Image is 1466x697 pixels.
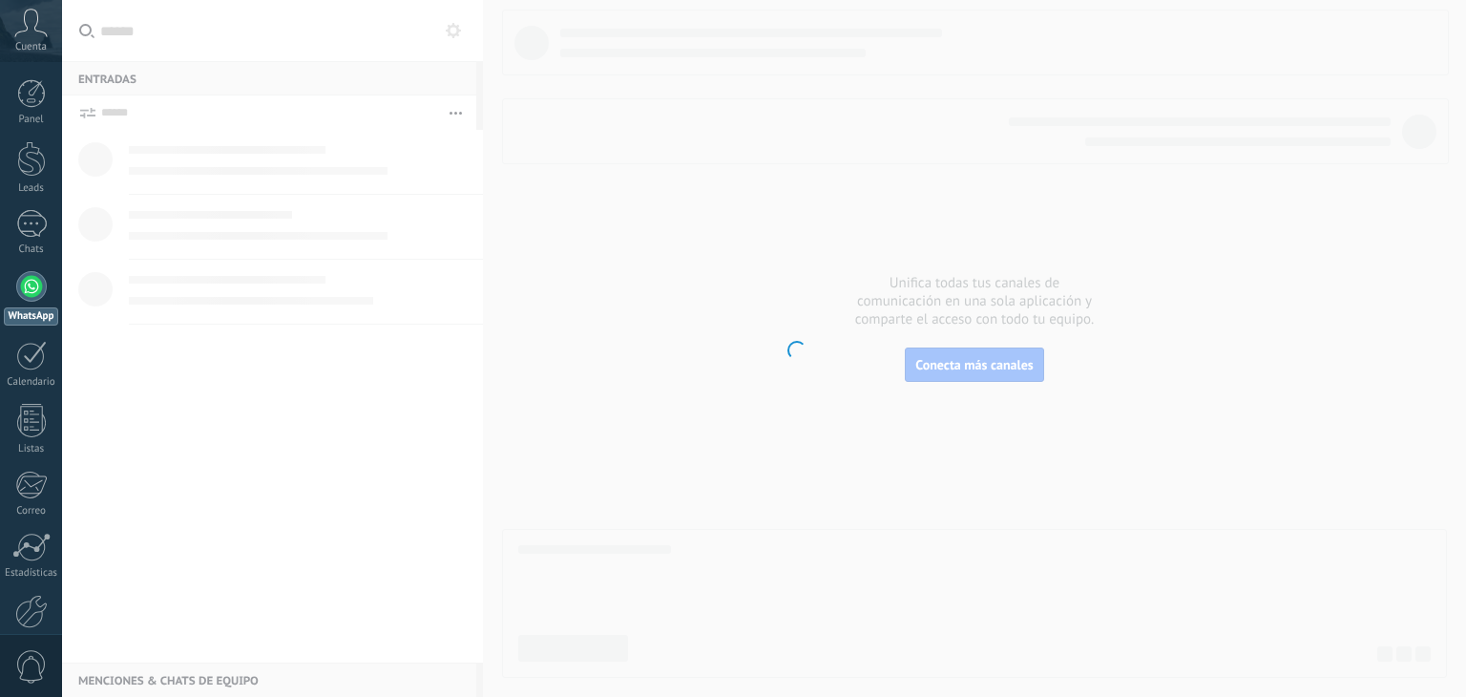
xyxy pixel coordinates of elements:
div: Estadísticas [4,567,59,580]
div: Listas [4,443,59,455]
div: Panel [4,114,59,126]
span: Cuenta [15,41,47,53]
div: WhatsApp [4,307,58,326]
div: Calendario [4,376,59,389]
div: Correo [4,505,59,517]
div: Chats [4,243,59,256]
div: Leads [4,182,59,195]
